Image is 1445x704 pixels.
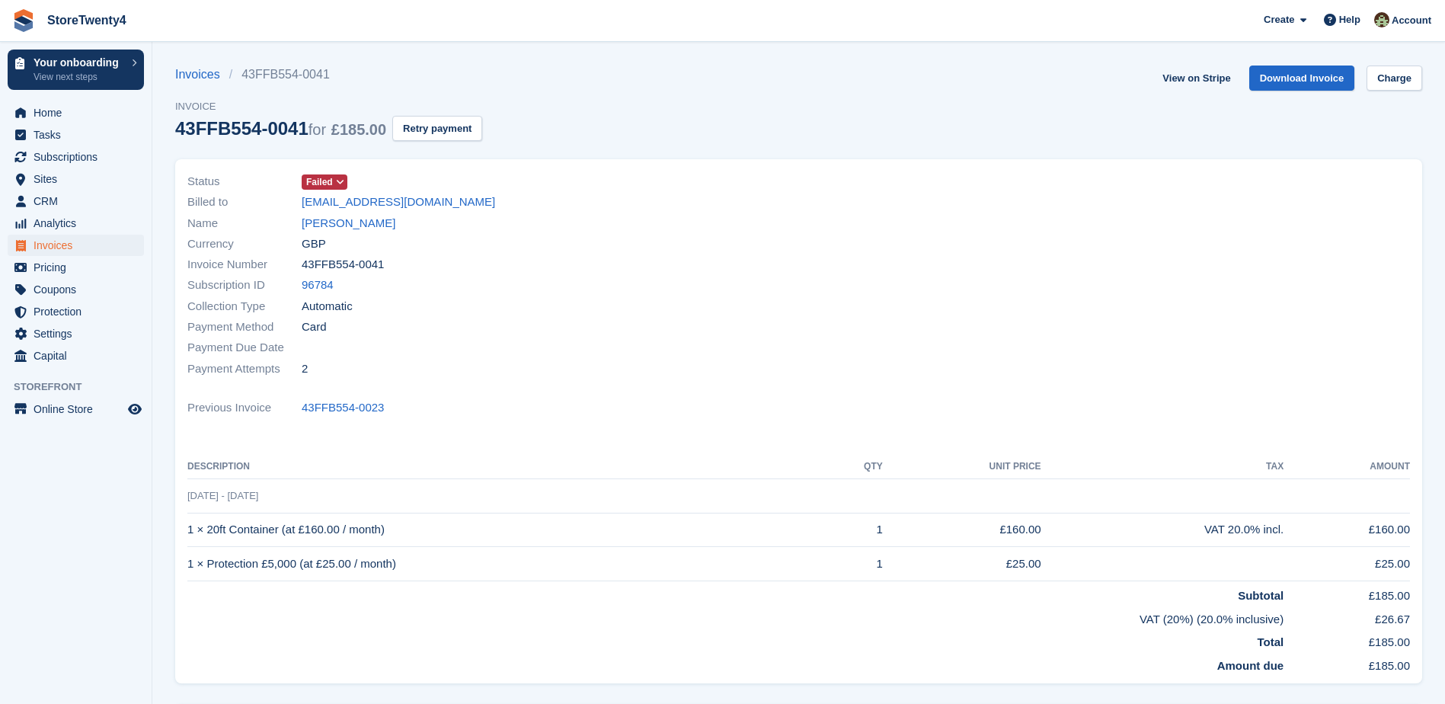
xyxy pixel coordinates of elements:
span: Failed [306,175,333,189]
td: £160.00 [883,513,1041,547]
span: Invoice [175,99,482,114]
span: Tasks [34,124,125,146]
td: £160.00 [1284,513,1410,547]
a: menu [8,146,144,168]
th: Description [187,455,825,479]
td: £185.00 [1284,651,1410,675]
a: menu [8,190,144,212]
span: 2 [302,360,308,378]
a: 96784 [302,277,334,294]
td: 1 [825,513,882,547]
td: 1 × 20ft Container (at £160.00 / month) [187,513,825,547]
a: [EMAIL_ADDRESS][DOMAIN_NAME] [302,194,495,211]
td: £185.00 [1284,628,1410,651]
td: VAT (20%) (20.0% inclusive) [187,605,1284,629]
td: £25.00 [1284,547,1410,581]
a: Charge [1367,66,1422,91]
span: GBP [302,235,326,253]
th: Amount [1284,455,1410,479]
span: Create [1264,12,1294,27]
a: menu [8,213,144,234]
span: Subscription ID [187,277,302,294]
span: Coupons [34,279,125,300]
a: Invoices [175,66,229,84]
a: 43FFB554-0023 [302,399,384,417]
strong: Subtotal [1238,589,1284,602]
a: menu [8,235,144,256]
a: menu [8,323,144,344]
span: Billed to [187,194,302,211]
span: Settings [34,323,125,344]
span: Card [302,318,327,336]
span: Invoices [34,235,125,256]
span: Pricing [34,257,125,278]
a: menu [8,301,144,322]
a: menu [8,345,144,366]
span: for [309,121,326,138]
a: Your onboarding View next steps [8,50,144,90]
span: Online Store [34,398,125,420]
span: Account [1392,13,1431,28]
img: stora-icon-8386f47178a22dfd0bd8f6a31ec36ba5ce8667c1dd55bd0f319d3a0aa187defe.svg [12,9,35,32]
a: menu [8,168,144,190]
a: menu [8,124,144,146]
td: £185.00 [1284,581,1410,605]
span: Protection [34,301,125,322]
span: Analytics [34,213,125,234]
p: Your onboarding [34,57,124,68]
div: 43FFB554-0041 [175,118,386,139]
span: CRM [34,190,125,212]
a: menu [8,102,144,123]
th: Tax [1041,455,1284,479]
a: Preview store [126,400,144,418]
span: Previous Invoice [187,399,302,417]
td: 1 [825,547,882,581]
a: Download Invoice [1249,66,1355,91]
span: Automatic [302,298,353,315]
th: QTY [825,455,882,479]
span: 43FFB554-0041 [302,256,384,274]
td: £25.00 [883,547,1041,581]
span: Collection Type [187,298,302,315]
a: Failed [302,173,347,190]
td: 1 × Protection £5,000 (at £25.00 / month) [187,547,825,581]
span: Sites [34,168,125,190]
a: StoreTwenty4 [41,8,133,33]
p: View next steps [34,70,124,84]
span: Invoice Number [187,256,302,274]
span: Capital [34,345,125,366]
button: Retry payment [392,116,482,141]
div: VAT 20.0% incl. [1041,521,1284,539]
img: Lee Hanlon [1374,12,1389,27]
a: [PERSON_NAME] [302,215,395,232]
span: Storefront [14,379,152,395]
th: Unit Price [883,455,1041,479]
a: menu [8,279,144,300]
span: Payment Attempts [187,360,302,378]
a: menu [8,257,144,278]
strong: Amount due [1217,659,1284,672]
span: Subscriptions [34,146,125,168]
span: Payment Method [187,318,302,336]
a: View on Stripe [1156,66,1236,91]
span: Home [34,102,125,123]
span: Name [187,215,302,232]
span: Help [1339,12,1360,27]
td: £26.67 [1284,605,1410,629]
a: menu [8,398,144,420]
span: Currency [187,235,302,253]
span: Status [187,173,302,190]
nav: breadcrumbs [175,66,482,84]
span: £185.00 [331,121,386,138]
strong: Total [1257,635,1284,648]
span: [DATE] - [DATE] [187,490,258,501]
span: Payment Due Date [187,339,302,357]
